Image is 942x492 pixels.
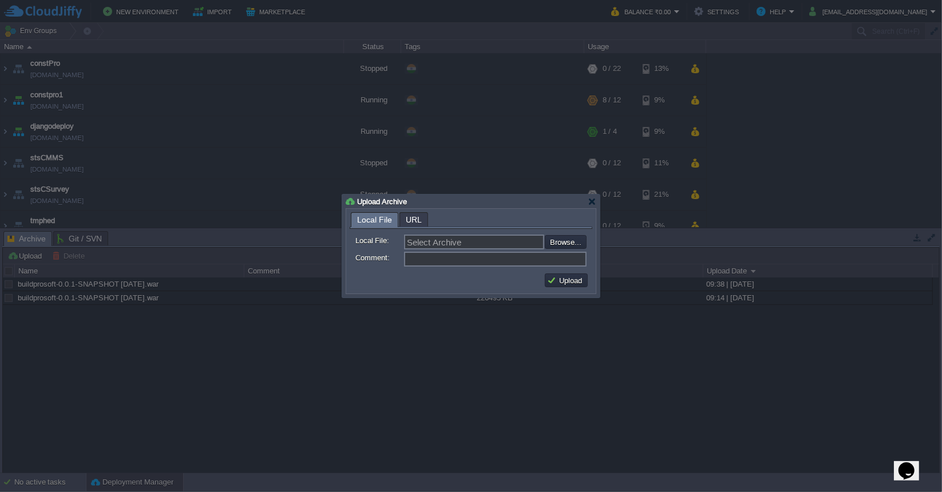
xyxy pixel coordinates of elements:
label: Comment: [355,252,403,264]
span: Upload Archive [357,197,407,206]
button: Upload [547,275,585,285]
label: Local File: [355,235,403,247]
span: Local File [357,213,392,227]
span: URL [406,213,422,227]
iframe: chat widget [894,446,931,481]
